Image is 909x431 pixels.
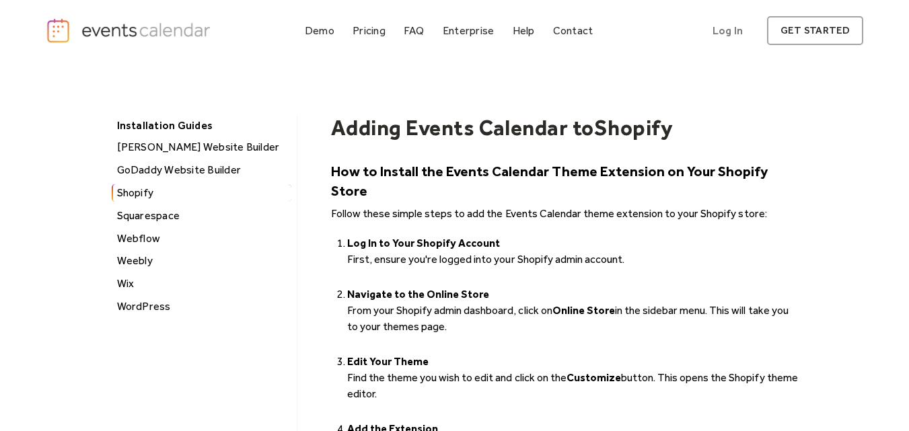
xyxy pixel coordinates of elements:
div: Enterprise [443,27,494,34]
a: Enterprise [437,22,499,40]
div: Help [513,27,535,34]
div: Webflow [113,230,291,247]
div: Wix [113,275,291,292]
a: Wix [112,275,291,292]
h1: Adding Events Calendar to [331,115,594,141]
a: get started [767,16,863,45]
strong: Customize [567,371,621,384]
strong: Navigate to the Online Store ‍ [347,288,490,301]
a: Pricing [347,22,391,40]
div: Squarespace [113,207,291,225]
div: Pricing [353,27,386,34]
div: Weebly [113,252,291,270]
a: home [46,17,214,44]
strong: Online Store [552,304,615,317]
div: GoDaddy Website Builder [113,161,291,179]
li: From your Shopify admin dashboard, click on in the sidebar menu. This will take you to your theme... [347,286,799,351]
div: [PERSON_NAME] Website Builder [113,139,291,156]
a: Log In [699,16,756,45]
a: Squarespace [112,207,291,225]
strong: Log In to Your Shopify Account ‍ [347,237,501,249]
a: Weebly [112,252,291,270]
strong: How to Install the Events Calendar Theme Extension on Your Shopify Store [331,163,768,199]
p: Follow these simple steps to add the Events Calendar theme extension to your Shopify store: [331,206,799,222]
div: Contact [553,27,593,34]
div: WordPress [113,298,291,315]
a: FAQ [398,22,430,40]
li: Find the theme you wish to edit and click on the button. This opens the Shopify theme editor. ‍ [347,354,799,418]
div: Shopify [113,184,291,202]
a: Contact [548,22,599,40]
a: [PERSON_NAME] Website Builder [112,139,291,156]
div: FAQ [404,27,425,34]
li: First, ensure you're logged into your Shopify admin account. ‍ [347,235,799,284]
div: Demo [305,27,334,34]
a: WordPress [112,298,291,315]
a: Shopify [112,184,291,202]
a: Demo [299,22,340,40]
a: Help [507,22,540,40]
h1: Shopify [594,115,673,141]
a: Webflow [112,230,291,247]
div: Installation Guides [110,115,290,136]
strong: Edit Your Theme [347,355,429,368]
a: GoDaddy Website Builder [112,161,291,179]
